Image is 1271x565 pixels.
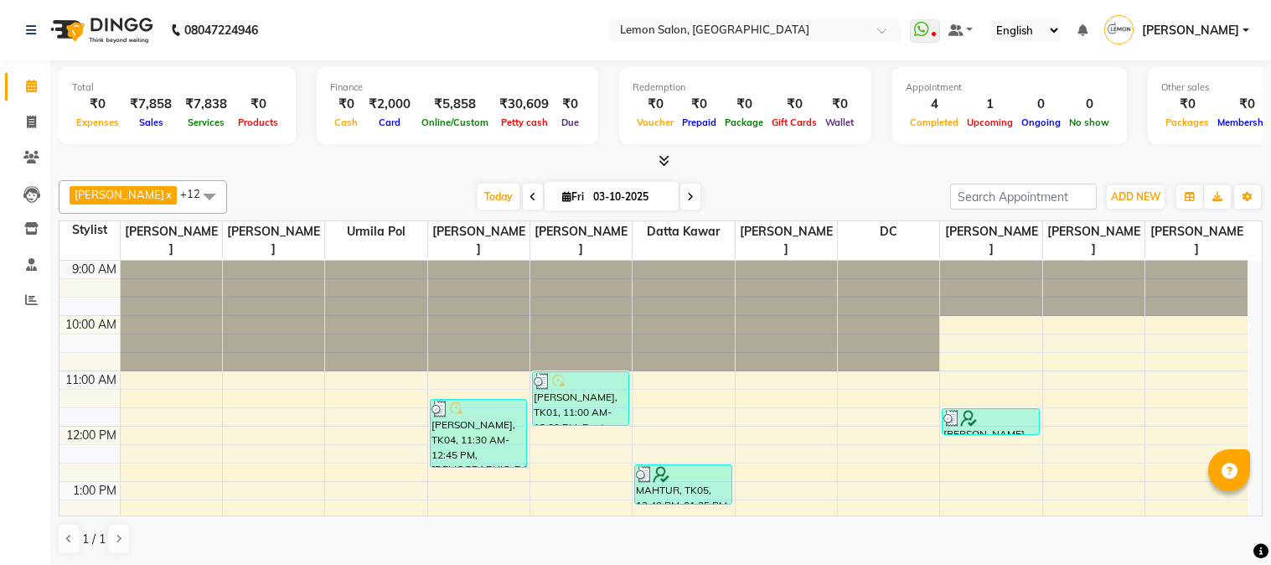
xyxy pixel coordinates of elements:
div: ₹5,858 [417,95,493,114]
span: Petty cash [497,117,552,128]
div: 10:00 AM [62,316,120,334]
a: x [164,188,172,201]
span: Sales [135,117,168,128]
div: ₹0 [678,95,721,114]
span: DC [838,221,939,242]
div: Finance [330,80,585,95]
div: 12:00 PM [63,427,120,444]
span: Fri [558,190,588,203]
div: ₹0 [555,95,585,114]
span: Completed [906,117,963,128]
span: [PERSON_NAME] [75,188,164,201]
div: MAHTUR, TK05, 12:40 PM-01:25 PM, [DEMOGRAPHIC_DATA] Haircut (Senior stylist) W/O Hair wash (₹1650) [635,465,731,504]
div: [PERSON_NAME], TK04, 11:30 AM-12:45 PM, [DEMOGRAPHIC_DATA] Haircut (Senior stylist) W/O Hair wash... [431,400,526,467]
span: Card [375,117,405,128]
span: +12 [180,187,213,200]
div: 4 [906,95,963,114]
span: Services [183,117,229,128]
div: ₹0 [767,95,821,114]
div: ₹2,000 [362,95,417,114]
span: Upcoming [963,117,1017,128]
b: 08047224946 [184,7,258,54]
span: Products [234,117,282,128]
span: Expenses [72,117,123,128]
div: ₹7,838 [178,95,234,114]
span: Cash [330,117,362,128]
span: Urmila Pol [325,221,426,242]
div: ₹0 [821,95,858,114]
span: Package [721,117,767,128]
iframe: chat widget [1201,498,1254,548]
input: Search Appointment [950,184,1097,210]
span: [PERSON_NAME] [1145,221,1248,260]
span: Voucher [633,117,678,128]
span: [PERSON_NAME] [1142,22,1239,39]
span: Ongoing [1017,117,1065,128]
div: ₹0 [1161,95,1213,114]
span: Gift Cards [767,117,821,128]
div: Total [72,80,282,95]
span: [PERSON_NAME] [940,221,1041,260]
div: Stylist [59,221,120,239]
div: Appointment [906,80,1113,95]
span: No show [1065,117,1113,128]
button: ADD NEW [1107,185,1165,209]
span: Wallet [821,117,858,128]
div: ₹30,609 [493,95,555,114]
div: ₹7,858 [123,95,178,114]
span: Due [557,117,583,128]
div: 0 [1065,95,1113,114]
img: Sana Mansoori [1104,15,1134,44]
span: [PERSON_NAME] [530,221,632,260]
span: Prepaid [678,117,721,128]
span: Today [478,184,519,210]
span: [PERSON_NAME] [223,221,324,260]
div: 0 [1017,95,1065,114]
div: 1:00 PM [70,482,120,500]
div: 9:00 AM [69,261,120,278]
span: Online/Custom [417,117,493,128]
span: Packages [1161,117,1213,128]
div: ₹0 [633,95,678,114]
div: ₹0 [234,95,282,114]
div: ₹0 [721,95,767,114]
div: 1 [963,95,1017,114]
div: ₹0 [72,95,123,114]
span: [PERSON_NAME] [428,221,530,260]
span: [PERSON_NAME] [736,221,837,260]
div: [PERSON_NAME] BASU2, TK02, 11:40 AM-12:10 PM, Blow Dry Below Shoulder (₹770) [943,409,1038,434]
span: 1 / 1 [82,531,106,548]
div: ₹0 [330,95,362,114]
div: 11:00 AM [62,371,120,389]
input: 2025-10-03 [588,184,672,210]
div: Redemption [633,80,858,95]
div: [PERSON_NAME], TK01, 11:00 AM-12:00 PM, Root touch up (Inoa up to 1 inch) [533,372,628,425]
img: logo [43,7,158,54]
span: Datta Kawar [633,221,734,242]
span: [PERSON_NAME] [121,221,222,260]
span: [PERSON_NAME] [1043,221,1144,260]
span: ADD NEW [1111,190,1160,203]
